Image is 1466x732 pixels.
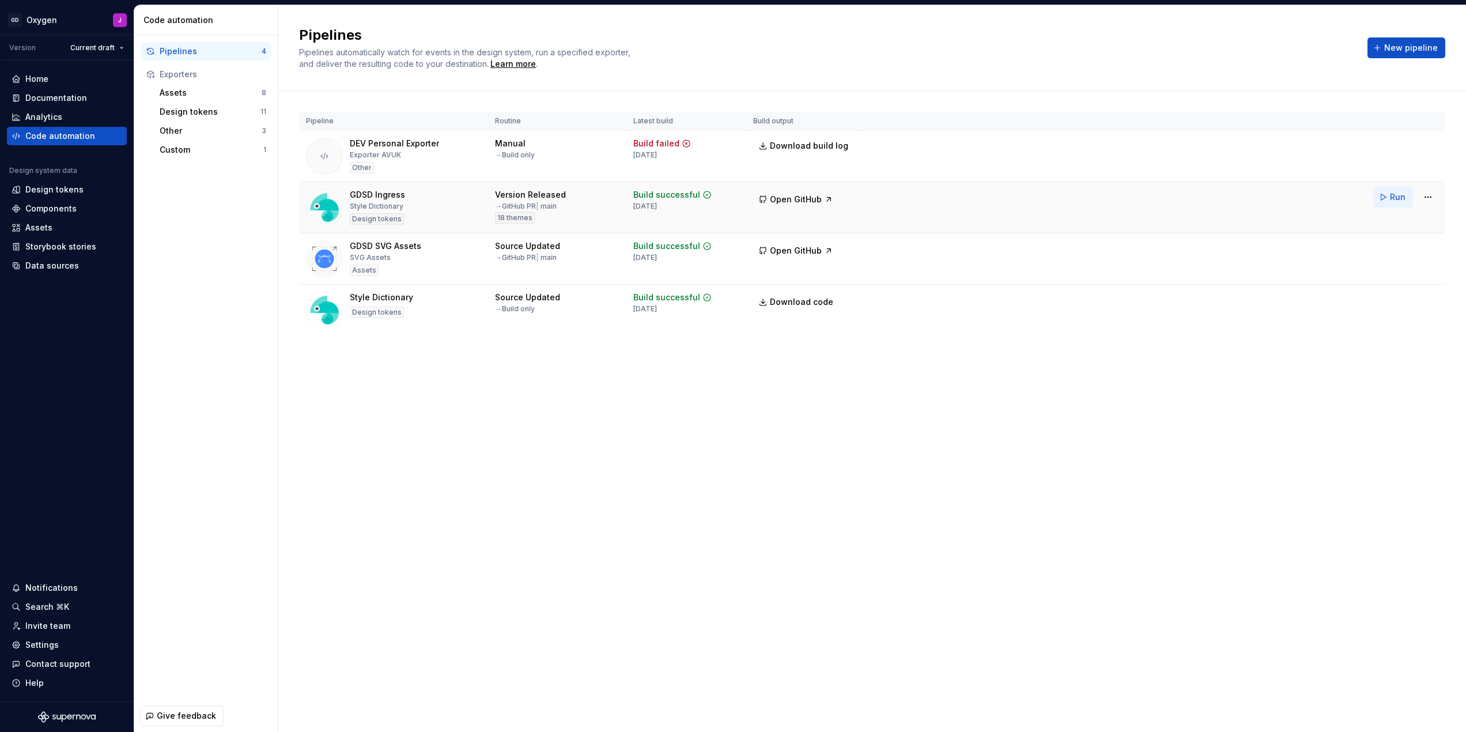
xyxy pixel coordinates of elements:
[160,144,263,156] div: Custom
[350,265,379,276] div: Assets
[141,42,271,61] button: Pipelines4
[25,73,48,85] div: Home
[7,256,127,275] a: Data sources
[263,145,266,154] div: 1
[497,213,532,222] span: 18 themes
[25,222,52,233] div: Assets
[160,87,262,99] div: Assets
[753,135,856,156] button: Download build log
[25,111,62,123] div: Analytics
[495,253,557,262] div: → GitHub PR main
[536,253,539,262] span: |
[7,674,127,692] button: Help
[350,138,439,149] div: DEV Personal Exporter
[25,620,70,632] div: Invite team
[7,70,127,88] a: Home
[495,189,566,201] div: Version Released
[753,196,838,206] a: Open GitHub
[495,150,535,160] div: → Build only
[155,103,271,121] button: Design tokens11
[350,292,413,303] div: Style Dictionary
[25,92,87,104] div: Documentation
[160,69,266,80] div: Exporters
[118,16,122,25] div: J
[495,240,560,252] div: Source Updated
[350,307,404,318] div: Design tokens
[25,184,84,195] div: Design tokens
[160,125,262,137] div: Other
[25,241,96,252] div: Storybook stories
[140,705,224,726] button: Give feedback
[7,218,127,237] a: Assets
[299,26,1354,44] h2: Pipelines
[1390,191,1405,203] span: Run
[7,89,127,107] a: Documentation
[350,253,391,262] div: SVG Assets
[7,579,127,597] button: Notifications
[2,7,131,32] button: GDOxygenJ
[495,292,560,303] div: Source Updated
[7,127,127,145] a: Code automation
[770,140,848,152] span: Download build log
[753,189,838,210] button: Open GitHub
[155,122,271,140] button: Other3
[350,150,401,160] div: Exporter AVUK
[9,166,77,175] div: Design system data
[155,141,271,159] button: Custom1
[7,237,127,256] a: Storybook stories
[7,108,127,126] a: Analytics
[350,162,374,173] div: Other
[626,112,746,131] th: Latest build
[770,245,822,256] span: Open GitHub
[495,304,535,314] div: → Build only
[7,180,127,199] a: Design tokens
[299,47,633,69] span: Pipelines automatically watch for events in the design system, run a specified exporter, and deli...
[633,292,700,303] div: Build successful
[7,636,127,654] a: Settings
[25,260,79,271] div: Data sources
[38,711,96,723] svg: Supernova Logo
[633,304,657,314] div: [DATE]
[155,84,271,102] button: Assets8
[70,43,115,52] span: Current draft
[350,240,421,252] div: GDSD SVG Assets
[262,47,266,56] div: 4
[753,240,838,261] button: Open GitHub
[7,598,127,616] button: Search ⌘K
[9,43,36,52] div: Version
[25,582,78,594] div: Notifications
[7,199,127,218] a: Components
[25,639,59,651] div: Settings
[1367,37,1445,58] button: New pipeline
[746,112,863,131] th: Build output
[489,60,538,69] span: .
[350,213,404,225] div: Design tokens
[160,106,260,118] div: Design tokens
[490,58,536,70] a: Learn more
[27,14,57,26] div: Oxygen
[8,13,22,27] div: GD
[350,189,405,201] div: GDSD Ingress
[495,138,526,149] div: Manual
[25,203,77,214] div: Components
[1373,187,1413,207] button: Run
[160,46,262,57] div: Pipelines
[25,677,44,689] div: Help
[25,658,90,670] div: Contact support
[25,601,69,613] div: Search ⌘K
[299,112,488,131] th: Pipeline
[260,107,266,116] div: 11
[262,126,266,135] div: 3
[753,292,841,312] a: Download code
[488,112,626,131] th: Routine
[143,14,273,26] div: Code automation
[633,150,657,160] div: [DATE]
[157,710,216,722] span: Give feedback
[753,247,838,257] a: Open GitHub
